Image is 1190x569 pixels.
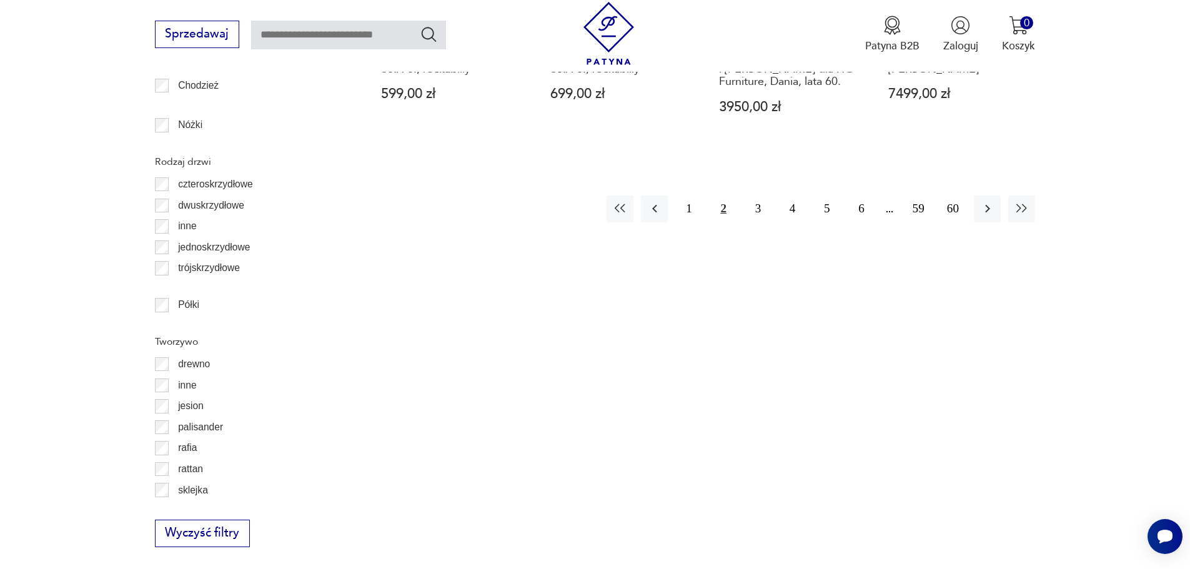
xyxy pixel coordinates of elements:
p: rafia [178,440,197,456]
button: Wyczyść filtry [155,520,250,547]
p: teak [178,503,196,519]
button: 60 [940,195,966,222]
button: 0Koszyk [1002,16,1035,53]
button: 59 [905,195,932,222]
p: jesion [178,398,204,414]
p: trójskrzydłowe [178,260,240,276]
p: palisander [178,419,223,435]
button: Zaloguj [943,16,978,53]
p: rattan [178,461,203,477]
img: Ikona medalu [883,16,902,35]
a: Ikona medaluPatyna B2B [865,16,920,53]
p: 3950,00 zł [719,101,860,114]
h3: Szafa tekowa, duński design, lata 70., produkcja: [PERSON_NAME] [888,37,1029,76]
p: inne [178,218,196,234]
h3: szafka otwierana nocna, sypialnia vintage, retro, lata 60./70., rockabilly [550,37,691,76]
img: Patyna - sklep z meblami i dekoracjami vintage [577,2,640,65]
p: 599,00 zł [381,87,522,101]
p: Półki [178,297,199,313]
p: Rodzaj drzwi [155,154,339,170]
p: inne [178,377,196,393]
button: Szukaj [420,25,438,43]
p: Koszyk [1002,39,1035,53]
img: Ikona koszyka [1009,16,1028,35]
p: czteroskrzydłowe [178,176,253,192]
a: Sprzedawaj [155,30,239,40]
p: Ćmielów [178,98,216,114]
p: 7499,00 zł [888,87,1029,101]
p: Zaloguj [943,39,978,53]
button: 5 [813,195,840,222]
button: 2 [710,195,737,222]
h3: Duńska komoda vintage projektu [PERSON_NAME] i [PERSON_NAME] dla HG Furniture, Dania, lata 60. [719,37,860,89]
iframe: Smartsupp widget button [1148,519,1183,554]
p: Nóżki [178,117,202,133]
button: 6 [848,195,875,222]
p: sklejka [178,482,208,498]
img: Ikonka użytkownika [951,16,970,35]
button: 4 [779,195,806,222]
p: Patyna B2B [865,39,920,53]
div: 0 [1020,16,1033,29]
p: Tworzywo [155,334,339,350]
button: Patyna B2B [865,16,920,53]
button: Sprzedawaj [155,21,239,48]
p: dwuskrzydłowe [178,197,244,214]
p: 699,00 zł [550,87,691,101]
p: Chodzież [178,77,219,94]
h3: szafka otwierana nocna, sypialnia vintage, retro, lata 60./70., rockabilly [381,37,522,76]
p: jednoskrzydłowe [178,239,250,255]
button: 3 [745,195,771,222]
button: 1 [675,195,702,222]
p: drewno [178,356,210,372]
